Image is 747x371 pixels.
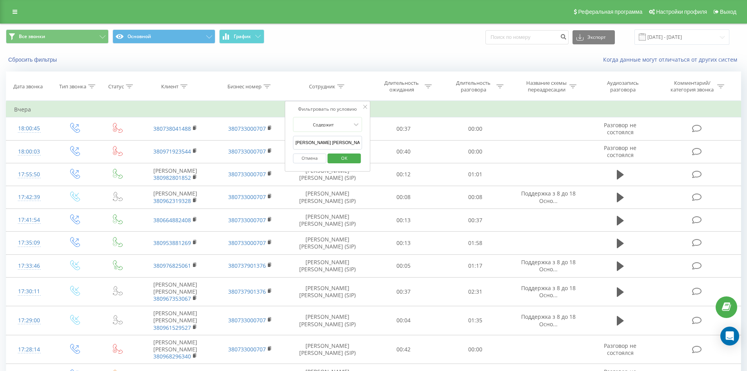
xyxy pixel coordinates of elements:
[333,152,355,164] span: OK
[153,262,191,269] a: 380976825061
[453,80,494,93] div: Длительность разговора
[656,9,707,15] span: Настройки профиля
[228,170,266,178] a: 380733000707
[603,56,741,63] a: Когда данные могут отличаться от других систем
[228,288,266,295] a: 380737901376
[161,83,178,90] div: Клиент
[293,136,362,150] input: Введите значение
[440,186,511,208] td: 00:08
[138,335,213,364] td: [PERSON_NAME] [PERSON_NAME]
[138,306,213,335] td: [PERSON_NAME] [PERSON_NAME]
[440,277,511,306] td: 02:31
[228,316,266,324] a: 380733000707
[6,56,61,63] button: Сбросить фильтры
[368,117,440,140] td: 00:37
[440,117,511,140] td: 00:00
[228,193,266,201] a: 380733000707
[108,83,124,90] div: Статус
[113,29,215,44] button: Основной
[153,174,191,181] a: 380982801852
[521,284,576,299] span: Поддержка з 8 до 18 Осно...
[720,327,739,345] div: Open Intercom Messenger
[669,80,715,93] div: Комментарий/категория звонка
[440,163,511,186] td: 01:01
[368,186,440,208] td: 00:08
[14,284,44,299] div: 17:30:11
[153,353,191,360] a: 380968296340
[138,163,213,186] td: [PERSON_NAME]
[287,335,368,364] td: [PERSON_NAME] [PERSON_NAME] (SIP)
[604,121,636,136] span: Разговор не состоялся
[293,105,362,113] div: Фильтровать по условию
[368,232,440,254] td: 00:13
[368,335,440,364] td: 00:42
[234,34,251,39] span: График
[368,140,440,163] td: 00:40
[228,345,266,353] a: 380733000707
[287,209,368,232] td: [PERSON_NAME] [PERSON_NAME] (SIP)
[153,125,191,132] a: 380738041488
[287,186,368,208] td: [PERSON_NAME] [PERSON_NAME] (SIP)
[14,167,44,182] div: 17:55:50
[368,254,440,277] td: 00:05
[287,277,368,306] td: [PERSON_NAME] [PERSON_NAME] (SIP)
[227,83,262,90] div: Бизнес номер
[153,216,191,224] a: 380664882408
[293,154,326,163] button: Отмена
[228,262,266,269] a: 380737901376
[287,254,368,277] td: [PERSON_NAME] [PERSON_NAME] (SIP)
[14,212,44,228] div: 17:41:54
[525,80,567,93] div: Название схемы переадресации
[578,9,642,15] span: Реферальная программа
[14,144,44,159] div: 18:00:03
[521,258,576,273] span: Поддержка з 8 до 18 Осно...
[14,313,44,328] div: 17:29:00
[440,232,511,254] td: 01:58
[14,342,44,357] div: 17:28:14
[381,80,423,93] div: Длительность ожидания
[153,148,191,155] a: 380971923544
[19,33,45,40] span: Все звонки
[228,148,266,155] a: 380733000707
[14,121,44,136] div: 18:00:45
[228,216,266,224] a: 380733000707
[720,9,736,15] span: Выход
[153,239,191,247] a: 380953881269
[138,277,213,306] td: [PERSON_NAME] [PERSON_NAME]
[14,235,44,250] div: 17:35:09
[219,29,264,44] button: График
[604,144,636,159] span: Разговор не состоялся
[153,295,191,302] a: 380967353067
[153,197,191,205] a: 380962319328
[521,313,576,327] span: Поддержка з 8 до 18 Осно...
[287,163,368,186] td: [PERSON_NAME] [PERSON_NAME] (SIP)
[309,83,335,90] div: Сотрудник
[287,306,368,335] td: [PERSON_NAME] [PERSON_NAME] (SIP)
[14,258,44,274] div: 17:33:46
[138,186,213,208] td: [PERSON_NAME]
[368,306,440,335] td: 00:04
[14,190,44,205] div: 17:42:39
[604,342,636,356] span: Разговор не состоялся
[153,324,191,331] a: 380961529527
[440,306,511,335] td: 01:35
[597,80,648,93] div: Аудиозапись разговора
[228,125,266,132] a: 380733000707
[6,102,741,117] td: Вчера
[6,29,109,44] button: Все звонки
[440,140,511,163] td: 00:00
[327,154,361,163] button: OK
[440,335,511,364] td: 00:00
[440,209,511,232] td: 00:37
[368,209,440,232] td: 00:13
[368,163,440,186] td: 00:12
[368,277,440,306] td: 00:37
[573,30,615,44] button: Экспорт
[485,30,569,44] input: Поиск по номеру
[287,232,368,254] td: [PERSON_NAME] [PERSON_NAME] (SIP)
[228,239,266,247] a: 380733000707
[59,83,86,90] div: Тип звонка
[13,83,43,90] div: Дата звонка
[440,254,511,277] td: 01:17
[521,190,576,204] span: Поддержка з 8 до 18 Осно...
